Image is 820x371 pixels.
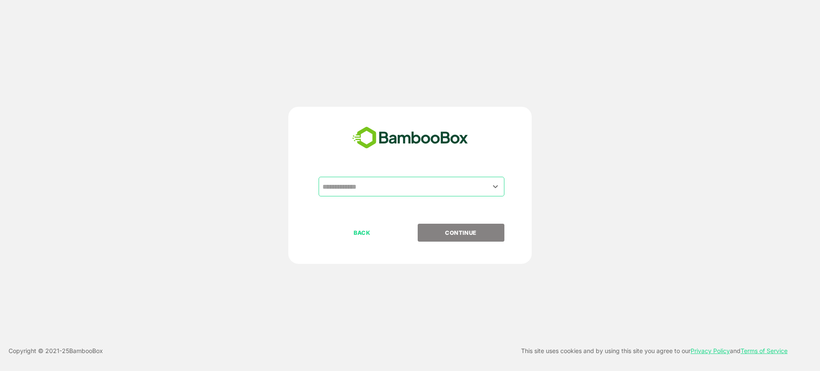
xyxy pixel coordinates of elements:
p: Copyright © 2021- 25 BambooBox [9,346,103,356]
button: Open [490,181,501,192]
button: BACK [319,224,405,242]
button: CONTINUE [418,224,504,242]
p: CONTINUE [418,228,504,237]
p: BACK [319,228,405,237]
img: bamboobox [348,124,473,152]
a: Privacy Policy [691,347,730,354]
a: Terms of Service [741,347,788,354]
p: This site uses cookies and by using this site you agree to our and [521,346,788,356]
